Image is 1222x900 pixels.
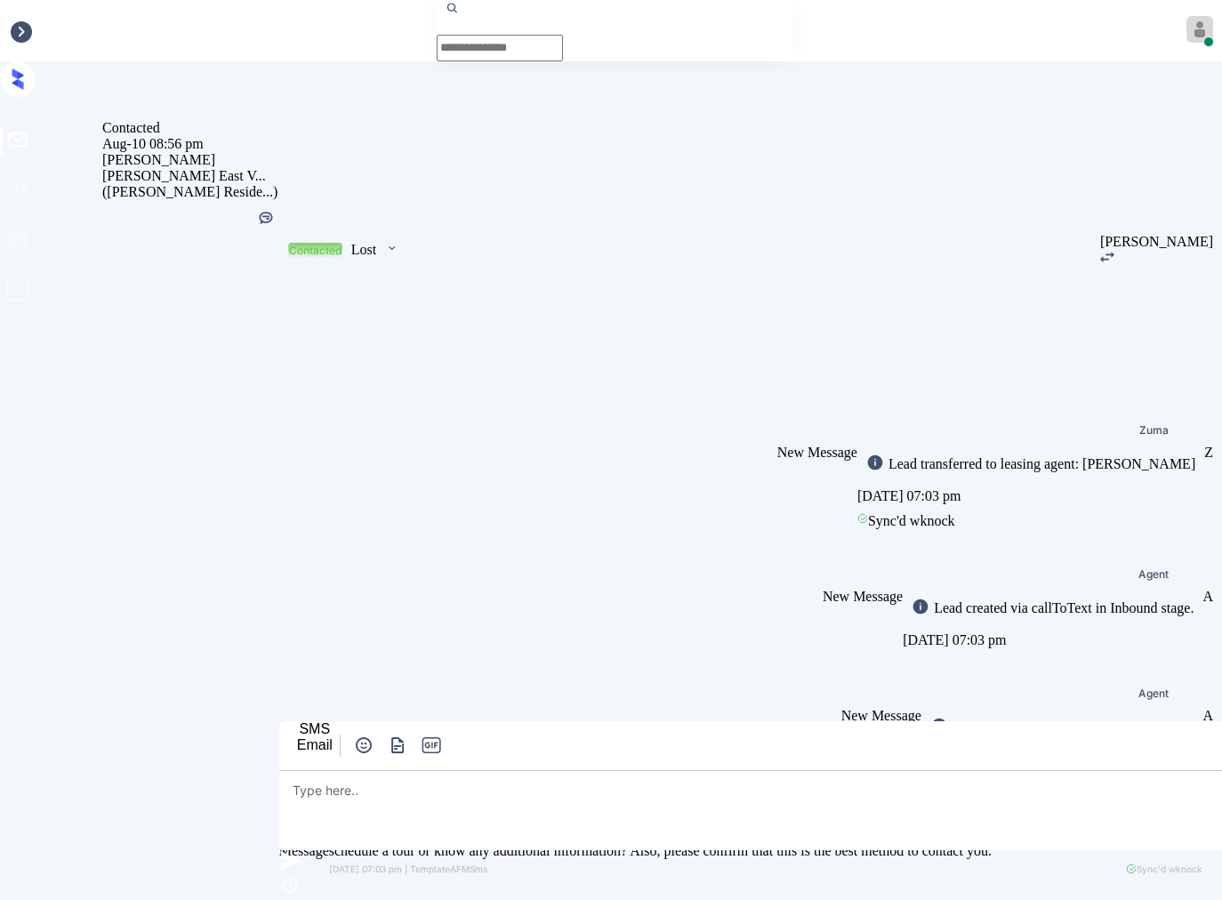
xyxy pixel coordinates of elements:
[9,23,42,39] div: Inbox
[1138,569,1169,580] span: Agent
[866,454,884,471] img: icon-zuma
[353,735,374,756] img: icon-zuma
[387,735,409,756] img: icon-zuma
[841,708,921,723] span: New Message
[289,244,342,257] div: Contacted
[930,717,948,735] img: icon-zuma
[857,509,1204,534] div: Sync'd w knock
[857,484,1204,509] div: [DATE] 07:03 pm
[1138,688,1169,699] div: Agent
[385,240,398,256] img: icon-zuma
[823,589,903,604] span: New Message
[1100,234,1213,250] div: [PERSON_NAME]
[1202,589,1213,605] div: A
[257,209,275,227] img: Kelsey was silent
[1139,425,1169,436] div: Zuma
[102,152,279,168] div: [PERSON_NAME]
[279,850,301,872] img: icon-zuma
[903,628,1202,653] div: [DATE] 07:03 pm
[297,721,333,737] div: SMS
[5,277,30,309] span: profile
[1100,252,1114,262] img: icon-zuma
[297,737,333,753] div: Email
[1186,16,1213,43] img: avatar
[1204,445,1213,461] div: Z
[884,456,1195,472] div: Lead transferred to leasing agent: [PERSON_NAME]
[1202,708,1213,724] div: A
[102,136,279,152] div: Aug-10 08:56 pm
[929,600,1194,616] div: Lead created via callToText in Inbound stage.
[257,209,275,229] div: Kelsey was silent
[777,445,857,460] span: New Message
[351,242,376,258] div: Lost
[102,120,279,136] div: Contacted
[279,875,301,896] img: icon-zuma
[102,168,279,200] div: [PERSON_NAME] East V... ([PERSON_NAME] Reside...)
[912,598,929,615] img: icon-zuma
[948,719,1194,735] div: AFM Request sent to [PERSON_NAME].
